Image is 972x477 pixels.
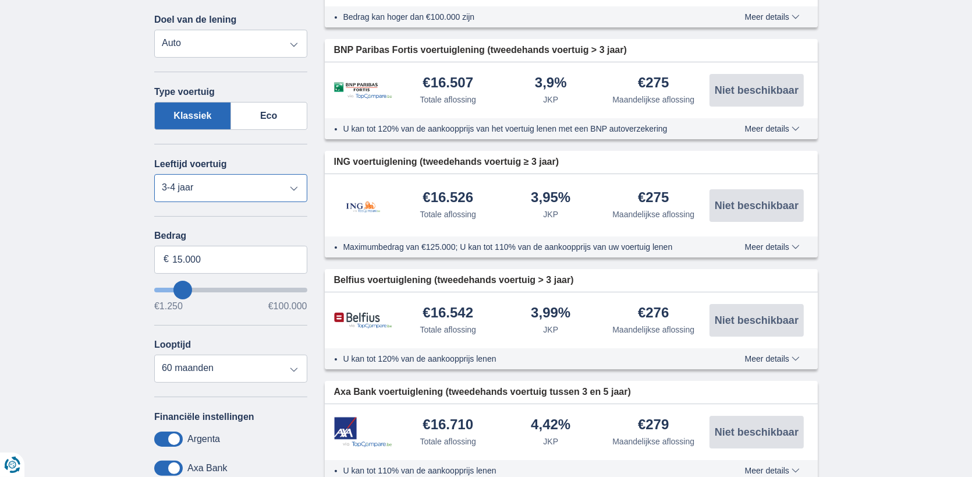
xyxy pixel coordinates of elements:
[334,417,392,448] img: product.pl.alt Axa Bank
[535,76,567,91] div: 3,9%
[343,241,703,253] li: Maximumbedrag van €125.000; U kan tot 110% van de aankoopprijs van uw voertuig lenen
[187,434,220,444] label: Argenta
[612,209,694,220] div: Maandelijkse aflossing
[736,242,808,252] button: Meer details
[334,82,392,99] img: product.pl.alt BNP Paribas Fortis
[154,340,191,350] label: Looptijd
[423,76,473,91] div: €16.507
[612,94,694,105] div: Maandelijkse aflossing
[268,302,307,311] span: €100.000
[715,427,799,437] span: Niet beschikbaar
[154,102,231,130] label: Klassiek
[343,465,703,476] li: U kan tot 110% van de aankoopprijs lenen
[154,15,236,25] label: Doel van de lening
[715,85,799,96] span: Niet beschikbaar
[154,412,254,422] label: Financiële instellingen
[334,312,392,329] img: product.pl.alt Belfius
[154,302,183,311] span: €1.250
[543,209,558,220] div: JKP
[612,324,694,335] div: Maandelijkse aflossing
[543,94,558,105] div: JKP
[343,11,703,23] li: Bedrag kan hoger dan €100.000 zijn
[423,418,473,433] div: €16.710
[334,156,559,169] span: ING voertuiglening (tweedehands voertuig ≥ 3 jaar)
[154,159,226,169] label: Leeftijd voertuig
[531,306,570,321] div: 3,99%
[334,386,631,399] span: Axa Bank voertuiglening (tweedehands voertuig tussen 3 en 5 jaar)
[420,324,476,335] div: Totale aflossing
[638,418,669,433] div: €279
[423,306,473,321] div: €16.542
[745,355,800,363] span: Meer details
[154,288,307,292] input: wantToBorrow
[420,436,476,447] div: Totale aflossing
[531,190,570,206] div: 3,95%
[334,274,574,287] span: Belfius voertuiglening (tweedehands voertuig > 3 jaar)
[334,186,392,225] img: product.pl.alt ING
[154,231,307,241] label: Bedrag
[736,354,808,363] button: Meer details
[420,209,476,220] div: Totale aflossing
[736,124,808,133] button: Meer details
[736,12,808,22] button: Meer details
[710,304,804,337] button: Niet beschikbaar
[423,190,473,206] div: €16.526
[164,253,169,266] span: €
[420,94,476,105] div: Totale aflossing
[343,353,703,365] li: U kan tot 120% van de aankoopprijs lenen
[736,466,808,475] button: Meer details
[343,123,703,135] li: U kan tot 120% van de aankoopprijs van het voertuig lenen met een BNP autoverzekering
[745,467,800,475] span: Meer details
[543,436,558,447] div: JKP
[187,463,227,474] label: Axa Bank
[710,416,804,448] button: Niet beschikbaar
[154,87,215,97] label: Type voertuig
[745,243,800,251] span: Meer details
[638,76,669,91] div: €275
[745,125,800,133] span: Meer details
[710,74,804,107] button: Niet beschikbaar
[715,200,799,211] span: Niet beschikbaar
[745,13,800,21] span: Meer details
[710,189,804,222] button: Niet beschikbaar
[612,436,694,447] div: Maandelijkse aflossing
[715,315,799,326] span: Niet beschikbaar
[638,190,669,206] div: €275
[531,418,570,433] div: 4,42%
[543,324,558,335] div: JKP
[334,44,627,57] span: BNP Paribas Fortis voertuiglening (tweedehands voertuig > 3 jaar)
[231,102,307,130] label: Eco
[638,306,669,321] div: €276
